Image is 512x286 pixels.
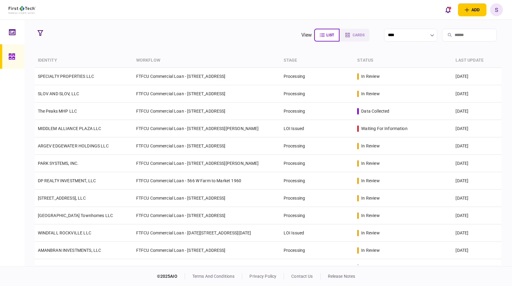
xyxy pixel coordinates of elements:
[452,259,502,277] td: [DATE]
[361,265,389,271] div: data collected
[133,155,281,172] td: FTFCU Commercial Loan - [STREET_ADDRESS][PERSON_NAME]
[133,68,281,85] td: FTFCU Commercial Loan - [STREET_ADDRESS]
[452,137,502,155] td: [DATE]
[192,274,235,279] a: terms and conditions
[452,190,502,207] td: [DATE]
[452,172,502,190] td: [DATE]
[291,274,313,279] a: contact us
[361,178,379,184] div: in review
[281,224,354,242] td: LOI Issued
[133,242,281,259] td: FTFCU Commercial Loan - [STREET_ADDRESS]
[452,85,502,103] td: [DATE]
[133,172,281,190] td: FTFCU Commercial Loan - 566 W Farm to Market 1960
[9,6,36,14] img: client company logo
[133,259,281,277] td: FTFCU Commercial Loan - [STREET_ADDRESS]
[133,103,281,120] td: FTFCU Commercial Loan - [STREET_ADDRESS]
[281,172,354,190] td: Processing
[281,259,354,277] td: Underwriting
[452,155,502,172] td: [DATE]
[38,109,77,114] a: The Peaks MHP LLC
[452,53,502,68] th: last update
[452,207,502,224] td: [DATE]
[38,230,91,235] a: WINDFALL ROCKVILLE LLC
[38,213,113,218] a: [GEOGRAPHIC_DATA] Townhomes LLC
[38,178,96,183] a: DP REALTY INVESTMENT, LLC
[281,207,354,224] td: Processing
[490,3,503,16] button: S
[314,29,340,42] button: list
[452,242,502,259] td: [DATE]
[328,274,355,279] a: release notes
[340,29,369,42] button: cards
[157,273,185,280] div: © 2025 AIO
[281,68,354,85] td: Processing
[361,91,379,97] div: in review
[281,137,354,155] td: Processing
[38,74,94,79] a: SPECIALTY PROPERTIES LLC
[441,3,454,16] button: open notifications list
[133,224,281,242] td: FTFCU Commercial Loan - [DATE][STREET_ADDRESS][DATE]
[452,103,502,120] td: [DATE]
[361,195,379,201] div: in review
[38,126,101,131] a: MIDDLEM ALLIANCE PLAZA LLC
[133,85,281,103] td: FTFCU Commercial Loan - [STREET_ADDRESS]
[281,53,354,68] th: stage
[281,190,354,207] td: Processing
[38,248,101,253] a: AMANBRAN INVESTMENTS, LLC
[452,224,502,242] td: [DATE]
[133,120,281,137] td: FTFCU Commercial Loan - [STREET_ADDRESS][PERSON_NAME]
[361,230,379,236] div: in review
[326,33,334,37] span: list
[281,103,354,120] td: Processing
[452,68,502,85] td: [DATE]
[361,247,379,253] div: in review
[354,53,452,68] th: status
[133,53,281,68] th: workflow
[35,53,133,68] th: identity
[452,120,502,137] td: [DATE]
[133,137,281,155] td: FTFCU Commercial Loan - [STREET_ADDRESS]
[361,143,379,149] div: in review
[38,143,109,148] a: ARGEV EDGEWATER HOLDINGS LLC
[361,73,379,79] div: in review
[361,160,379,166] div: in review
[361,125,407,132] div: waiting for information
[361,108,389,114] div: data collected
[458,3,486,16] button: open adding identity options
[38,91,79,96] a: SLOV AND SLOV, LLC
[249,274,276,279] a: privacy policy
[38,196,86,201] a: [STREET_ADDRESS], LLC
[301,31,312,39] div: view
[361,212,379,219] div: in review
[281,242,354,259] td: Processing
[133,207,281,224] td: FTFCU Commercial Loan - [STREET_ADDRESS]
[281,85,354,103] td: Processing
[353,33,365,37] span: cards
[133,190,281,207] td: FTFCU Commercial Loan - [STREET_ADDRESS]
[281,155,354,172] td: Processing
[38,161,79,166] a: PARK SYSTEMS, INC.
[281,120,354,137] td: LOI Issued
